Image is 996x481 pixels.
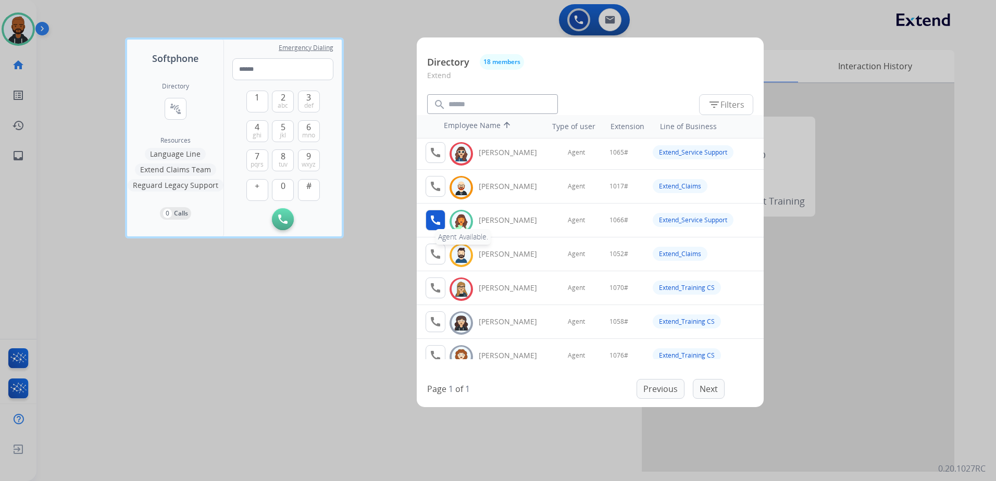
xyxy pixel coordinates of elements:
[568,216,585,224] span: Agent
[298,179,320,201] button: #
[429,146,442,159] mat-icon: call
[605,116,650,137] th: Extension
[568,351,585,360] span: Agent
[246,120,268,142] button: 4ghi
[708,98,720,111] mat-icon: filter_list
[255,91,259,104] span: 1
[427,383,446,395] p: Page
[479,350,549,361] div: [PERSON_NAME]
[279,44,333,52] span: Emergency Dialing
[568,182,585,191] span: Agent
[501,120,513,133] mat-icon: arrow_upward
[169,103,182,115] mat-icon: connect_without_contact
[163,209,172,218] p: 0
[281,91,285,104] span: 2
[145,148,206,160] button: Language Line
[304,102,314,110] span: def
[429,214,442,226] mat-icon: call
[278,214,288,224] img: call-button
[281,150,285,162] span: 8
[454,180,469,196] img: avatar
[655,116,758,137] th: Line of Business
[479,147,549,158] div: [PERSON_NAME]
[306,91,311,104] span: 3
[280,131,286,140] span: jkl
[251,160,264,169] span: pqrs
[609,148,628,157] span: 1065#
[306,150,311,162] span: 9
[306,121,311,133] span: 6
[479,181,549,192] div: [PERSON_NAME]
[609,216,628,224] span: 1066#
[568,250,585,258] span: Agent
[272,149,294,171] button: 8tuv
[298,120,320,142] button: 6mno
[246,91,268,112] button: 1
[429,315,442,328] mat-icon: call
[568,148,585,157] span: Agent
[938,462,986,475] p: 0.20.1027RC
[160,136,191,145] span: Resources
[272,91,294,112] button: 2abc
[653,281,721,295] div: Extend_Training CS
[427,55,469,69] p: Directory
[433,98,446,111] mat-icon: search
[152,51,198,66] span: Softphone
[454,349,469,365] img: avatar
[653,247,707,261] div: Extend_Claims
[538,116,601,137] th: Type of user
[653,314,721,328] div: Extend_Training CS
[253,131,262,140] span: ghi
[568,318,585,326] span: Agent
[255,121,259,133] span: 4
[609,318,628,326] span: 1058#
[708,98,744,111] span: Filters
[246,149,268,171] button: 7pqrs
[255,150,259,162] span: 7
[302,160,316,169] span: wxyz
[427,70,753,89] p: Extend
[429,282,442,294] mat-icon: call
[480,54,524,70] button: 18 members
[568,284,585,292] span: Agent
[255,180,259,192] span: +
[162,82,189,91] h2: Directory
[272,179,294,201] button: 0
[429,349,442,362] mat-icon: call
[281,121,285,133] span: 5
[609,182,628,191] span: 1017#
[429,180,442,193] mat-icon: call
[653,145,733,159] div: Extend_Service Support
[439,115,532,138] th: Employee Name
[653,179,707,193] div: Extend_Claims
[279,160,288,169] span: tuv
[429,248,442,260] mat-icon: call
[653,348,721,362] div: Extend_Training CS
[302,131,315,140] span: mno
[454,247,469,263] img: avatar
[435,229,491,245] div: Agent Available.
[479,317,549,327] div: [PERSON_NAME]
[479,249,549,259] div: [PERSON_NAME]
[298,149,320,171] button: 9wxyz
[281,180,285,192] span: 0
[653,213,733,227] div: Extend_Service Support
[479,215,549,225] div: [PERSON_NAME]
[298,91,320,112] button: 3def
[135,163,216,176] button: Extend Claims Team
[306,180,312,192] span: #
[160,207,191,220] button: 0Calls
[454,213,469,230] img: avatar
[454,315,469,331] img: avatar
[609,250,628,258] span: 1052#
[246,179,268,201] button: +
[278,102,288,110] span: abc
[454,281,469,297] img: avatar
[426,210,445,231] button: Agent Available.
[272,120,294,142] button: 5jkl
[479,283,549,293] div: [PERSON_NAME]
[609,284,628,292] span: 1070#
[174,209,188,218] p: Calls
[454,146,469,162] img: avatar
[609,351,628,360] span: 1076#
